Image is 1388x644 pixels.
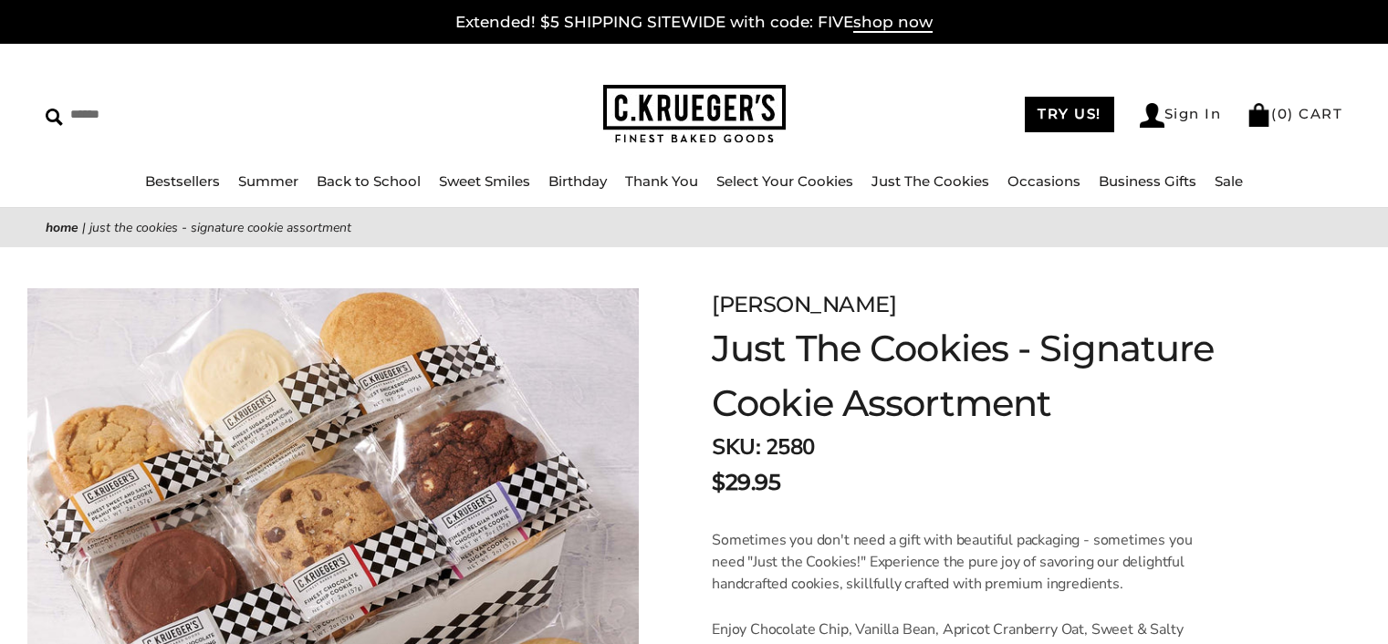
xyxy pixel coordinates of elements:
[853,13,933,33] span: shop now
[712,288,1294,321] div: [PERSON_NAME]
[1247,105,1342,122] a: (0) CART
[1247,103,1271,127] img: Bag
[455,13,933,33] a: Extended! $5 SHIPPING SITEWIDE with code: FIVEshop now
[1278,105,1289,122] span: 0
[625,172,698,190] a: Thank You
[712,529,1211,595] p: Sometimes you don't need a gift with beautiful packaging - sometimes you need "Just the Cookies!"...
[1140,103,1222,128] a: Sign In
[1215,172,1243,190] a: Sale
[603,85,786,144] img: C.KRUEGER'S
[46,109,63,126] img: Search
[1007,172,1080,190] a: Occasions
[871,172,989,190] a: Just The Cookies
[317,172,421,190] a: Back to School
[46,100,353,129] input: Search
[145,172,220,190] a: Bestsellers
[716,172,853,190] a: Select Your Cookies
[46,217,1342,238] nav: breadcrumbs
[766,432,815,462] span: 2580
[439,172,530,190] a: Sweet Smiles
[1140,103,1164,128] img: Account
[46,219,78,236] a: Home
[712,432,760,462] strong: SKU:
[89,219,351,236] span: Just The Cookies - Signature Cookie Assortment
[712,466,780,499] span: $29.95
[712,321,1294,431] h1: Just The Cookies - Signature Cookie Assortment
[1025,97,1114,132] a: TRY US!
[238,172,298,190] a: Summer
[1099,172,1196,190] a: Business Gifts
[82,219,86,236] span: |
[548,172,607,190] a: Birthday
